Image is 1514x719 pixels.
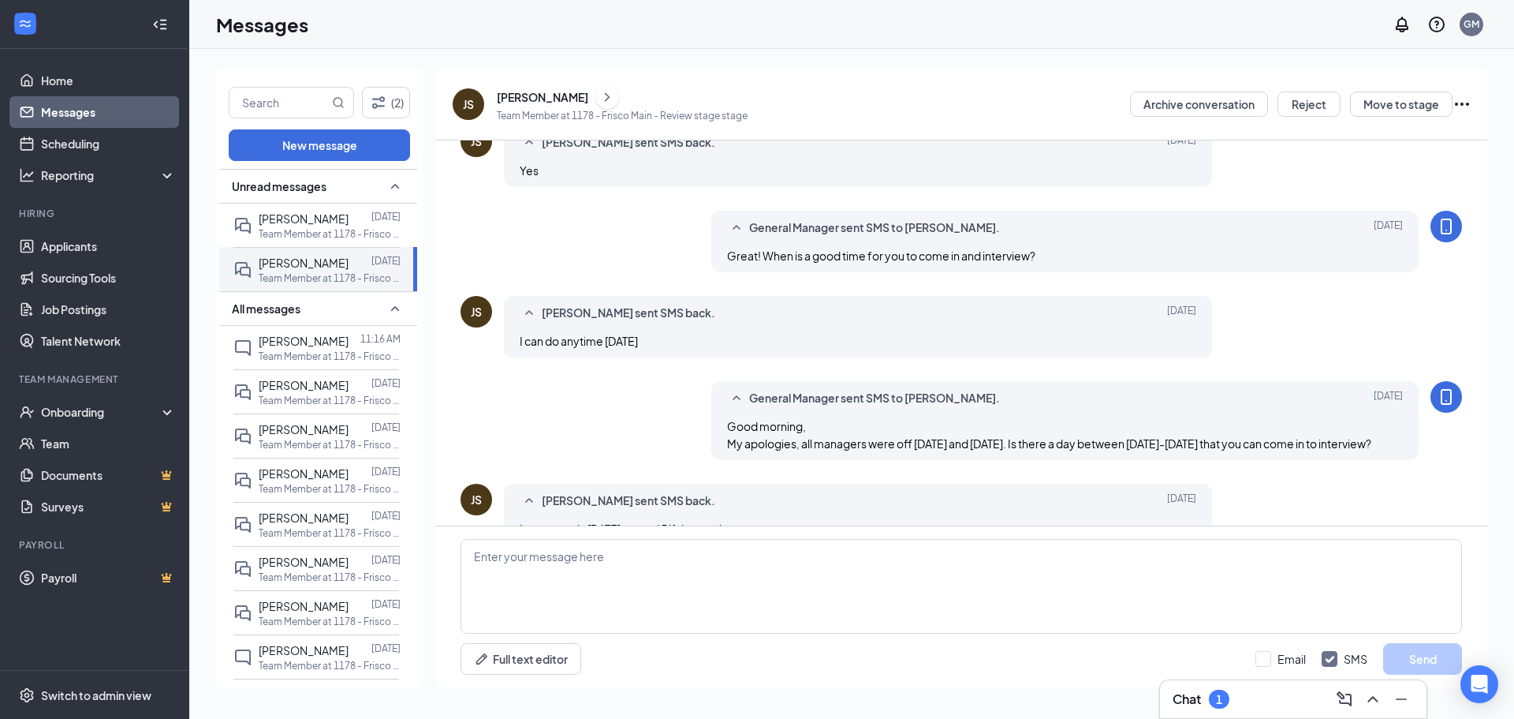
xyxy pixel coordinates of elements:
[1360,687,1385,712] button: ChevronUp
[371,597,401,611] p: [DATE]
[259,227,401,241] p: Team Member at 1178 - Frisco Main
[1427,15,1446,34] svg: QuestionInfo
[520,492,539,511] svg: SmallChevronUp
[259,571,401,584] p: Team Member at 1178 - Frisco Main
[19,687,35,703] svg: Settings
[542,133,715,152] span: [PERSON_NAME] sent SMS back.
[497,109,748,122] p: Team Member at 1178 - Frisco Main - Review stage stage
[1332,687,1357,712] button: ComposeMessage
[216,11,308,38] h1: Messages
[371,465,401,478] p: [DATE]
[19,167,35,183] svg: Analysis
[727,219,746,238] svg: SmallChevronUp
[1437,388,1456,406] svg: MobileSms
[259,422,349,436] span: [PERSON_NAME]
[371,376,401,390] p: [DATE]
[233,260,252,279] svg: DoubleChat
[233,471,252,490] svg: DoubleChat
[41,262,176,294] a: Sourcing Tools
[233,515,252,534] svg: DoubleChat
[233,648,252,667] svg: ChatInactive
[727,389,746,408] svg: SmallChevronUp
[371,421,401,434] p: [DATE]
[362,87,410,118] button: Filter (2)
[1383,643,1462,675] button: Send
[41,96,176,128] a: Messages
[386,177,405,196] svg: SmallChevronUp
[371,642,401,655] p: [DATE]
[520,334,638,348] span: I can do anytime [DATE]
[474,651,490,667] svg: Pen
[520,304,539,323] svg: SmallChevronUp
[1464,17,1479,31] div: GM
[1389,687,1414,712] button: Minimize
[471,133,482,149] div: JS
[233,427,252,446] svg: DoubleChat
[259,350,401,363] p: Team Member at 1178 - Frisco Main
[17,16,33,32] svg: WorkstreamLogo
[233,604,252,623] svg: DoubleChat
[233,383,252,402] svg: DoubleChat
[1130,92,1268,117] button: Archive conversation
[371,254,401,268] p: [DATE]
[229,129,410,161] button: New message
[259,526,401,540] p: Team Member at 1178 - Frisco Main
[371,210,401,223] p: [DATE]
[19,207,173,220] div: Hiring
[41,491,176,522] a: SurveysCrown
[259,334,349,348] span: [PERSON_NAME]
[749,219,1000,238] span: General Manager sent SMS to [PERSON_NAME].
[259,615,401,628] p: Team Member at 1178 - Frisco Main
[259,659,401,672] p: Team Member at 1178 - Frisco Main
[1437,217,1456,236] svg: MobileSms
[41,325,176,357] a: Talent Network
[259,482,401,496] p: Team Member at 1178 - Frisco Main
[259,599,349,613] span: [PERSON_NAME]
[332,96,345,109] svg: MagnifyingGlass
[229,88,329,118] input: Search
[41,562,176,594] a: PayrollCrown
[1167,133,1196,152] span: [DATE]
[471,492,482,507] div: JS
[520,133,539,152] svg: SmallChevronUp
[259,378,349,392] span: [PERSON_NAME]
[1374,389,1403,408] span: [DATE]
[259,466,349,481] span: [PERSON_NAME]
[41,65,176,96] a: Home
[1393,15,1411,34] svg: Notifications
[233,216,252,235] svg: DoubleChat
[371,686,401,699] p: [DATE]
[599,88,615,107] svg: ChevronRight
[1167,492,1196,511] span: [DATE]
[232,301,300,316] span: All messages
[41,167,177,183] div: Reporting
[386,299,405,318] svg: SmallChevronUp
[1167,304,1196,323] span: [DATE]
[1216,693,1222,706] div: 1
[19,373,173,386] div: Team Management
[259,256,349,270] span: [PERSON_NAME]
[1363,690,1382,709] svg: ChevronUp
[1460,665,1498,703] div: Open Intercom Messenger
[41,230,176,262] a: Applicants
[1374,219,1403,238] span: [DATE]
[371,509,401,522] p: [DATE]
[497,89,588,105] div: [PERSON_NAME]
[595,85,619,109] button: ChevronRight
[727,249,1035,263] span: Great! When is a good time for you to come in and interview?
[463,96,474,112] div: JS
[259,394,401,407] p: Team Member at 1178 - Frisco Main
[1350,92,1452,117] button: Move to stage
[233,560,252,579] svg: DoubleChat
[1277,92,1341,117] button: Reject
[1452,95,1471,114] svg: Ellipses
[259,511,349,525] span: [PERSON_NAME]
[542,304,715,323] span: [PERSON_NAME] sent SMS back.
[542,492,715,511] span: [PERSON_NAME] sent SMS back.
[232,178,326,194] span: Unread messages
[41,459,176,491] a: DocumentsCrown
[259,438,401,451] p: Team Member at 1178 - Frisco Main
[749,389,1000,408] span: General Manager sent SMS to [PERSON_NAME].
[1335,690,1354,709] svg: ComposeMessage
[369,93,388,112] svg: Filter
